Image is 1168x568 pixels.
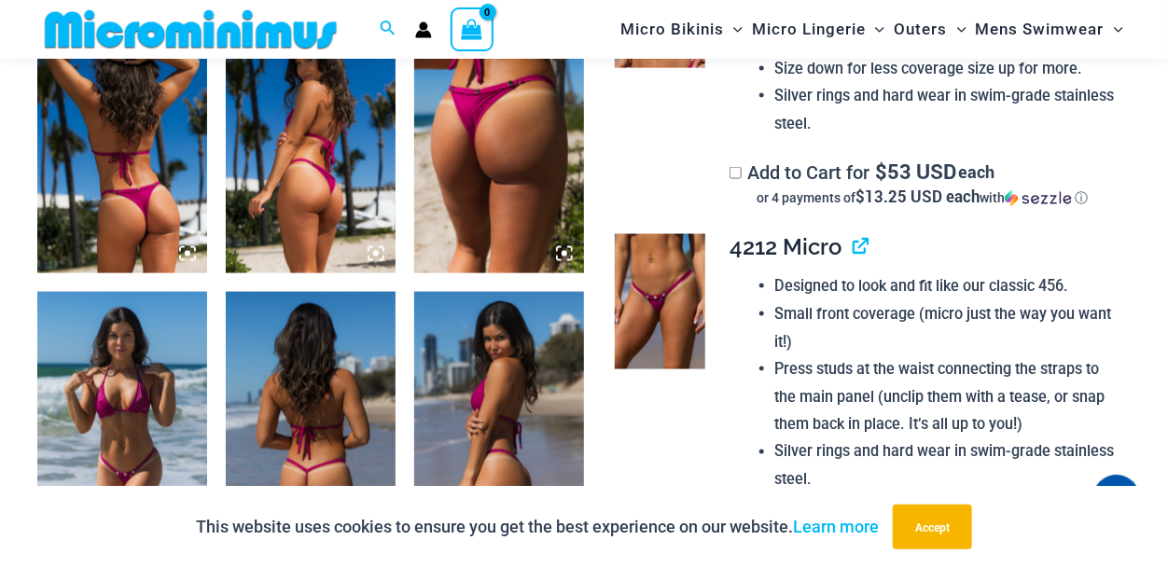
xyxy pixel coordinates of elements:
span: Outers [895,6,948,53]
span: Menu Toggle [724,6,743,53]
span: 4212 Micro [730,233,841,260]
a: Account icon link [415,21,432,38]
span: Mens Swimwear [976,6,1105,53]
span: Menu Toggle [1105,6,1123,53]
span: each [958,162,994,181]
img: Tight Rope Pink 319 Top 4228 Thong [226,19,396,273]
nav: Site Navigation [613,3,1131,56]
img: Tight Rope Pink 319 Top 4212 Micro [37,292,207,547]
img: Tight Rope Pink 319 Top 4212 Micro [414,292,584,547]
div: or 4 payments of with [730,188,1116,207]
a: Micro BikinisMenu ToggleMenu Toggle [616,6,747,53]
img: Sezzle [1005,190,1072,207]
input: Add to Cart for$53 USD eachor 4 payments of$13.25 USD eachwithSezzle Click to learn more about Se... [730,167,742,179]
img: Tight Rope Pink 4228 Thong [414,19,584,273]
a: Search icon link [380,18,396,41]
img: MM SHOP LOGO FLAT [37,8,344,50]
a: Mens SwimwearMenu ToggleMenu Toggle [971,6,1128,53]
li: Press studs at the waist connecting the straps to the main panel (unclip them with a tease, or sn... [775,355,1116,438]
span: Menu Toggle [948,6,966,53]
p: This website uses cookies to ensure you get the best experience on our website. [196,513,879,541]
a: View Shopping Cart, empty [451,7,494,50]
span: Micro Bikinis [620,6,724,53]
span: Menu Toggle [866,6,884,53]
button: Accept [893,505,972,549]
a: Micro LingerieMenu ToggleMenu Toggle [747,6,889,53]
span: 53 USD [876,162,957,181]
img: Tight Rope Pink 319 Top 4212 Micro [226,292,396,547]
span: $ [876,158,888,185]
img: Tight Rope Pink 319 4212 Micro [615,234,704,368]
li: Silver rings and hard wear in swim-grade stainless steel. [775,82,1116,137]
img: Tight Rope Pink 319 Top 4228 Thong [37,19,207,273]
div: or 4 payments of$13.25 USD eachwithSezzle Click to learn more about Sezzle [730,188,1116,207]
a: OutersMenu ToggleMenu Toggle [890,6,971,53]
li: Designed to look and fit like our classic 456. [775,272,1116,300]
li: Size down for less coverage size up for more. [775,55,1116,83]
span: Micro Lingerie [752,6,866,53]
li: Small front coverage (micro just the way you want it!) [775,300,1116,355]
label: Add to Cart for [730,161,1116,207]
a: Learn more [793,517,879,536]
li: Silver rings and hard wear in swim-grade stainless steel. [775,438,1116,493]
span: $13.25 USD each [855,186,980,207]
